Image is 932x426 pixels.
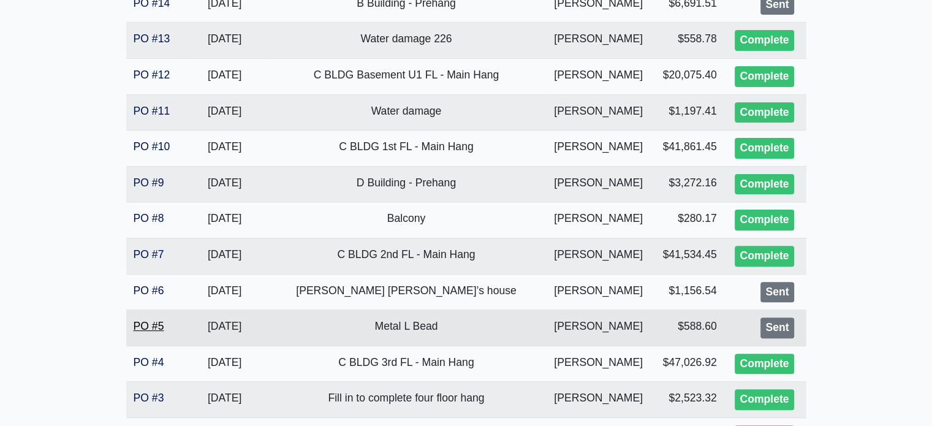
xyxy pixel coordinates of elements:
td: $558.78 [653,23,724,59]
td: $41,534.45 [653,238,724,274]
td: D Building - Prehang [268,166,544,202]
td: $2,523.32 [653,382,724,418]
a: PO #7 [134,248,164,261]
td: Balcony [268,202,544,238]
td: Fill in to complete four floor hang [268,382,544,418]
td: [PERSON_NAME] [545,58,653,94]
td: Metal L Bead [268,310,544,346]
td: $588.60 [653,310,724,346]
div: Complete [735,210,794,230]
td: [PERSON_NAME] [545,238,653,274]
td: [DATE] [181,346,268,382]
td: [PERSON_NAME] [545,166,653,202]
td: [DATE] [181,202,268,238]
div: Complete [735,174,794,195]
td: C BLDG 3rd FL - Main Hang [268,346,544,382]
div: Sent [760,282,794,303]
td: [DATE] [181,94,268,131]
div: Complete [735,246,794,267]
td: $3,272.16 [653,166,724,202]
td: $1,197.41 [653,94,724,131]
td: [PERSON_NAME] [545,23,653,59]
td: [PERSON_NAME] [545,382,653,418]
td: [DATE] [181,382,268,418]
div: Sent [760,318,794,338]
td: [PERSON_NAME] [545,94,653,131]
div: Complete [735,30,794,51]
td: [PERSON_NAME] [PERSON_NAME]’s house [268,274,544,310]
td: $20,075.40 [653,58,724,94]
div: Complete [735,66,794,87]
div: Complete [735,354,794,375]
td: Water damage [268,94,544,131]
td: [PERSON_NAME] [545,202,653,238]
td: C BLDG Basement U1 FL - Main Hang [268,58,544,94]
a: PO #6 [134,284,164,297]
a: PO #5 [134,320,164,332]
td: C BLDG 2nd FL - Main Hang [268,238,544,274]
td: [DATE] [181,23,268,59]
a: PO #8 [134,212,164,224]
td: $47,026.92 [653,346,724,382]
td: [DATE] [181,58,268,94]
td: [DATE] [181,238,268,274]
td: [DATE] [181,274,268,310]
td: [PERSON_NAME] [545,346,653,382]
td: $280.17 [653,202,724,238]
a: PO #11 [134,105,170,117]
td: [PERSON_NAME] [545,131,653,167]
a: PO #3 [134,392,164,404]
div: Complete [735,138,794,159]
a: PO #13 [134,32,170,45]
td: [PERSON_NAME] [545,310,653,346]
a: PO #4 [134,356,164,368]
td: $1,156.54 [653,274,724,310]
div: Complete [735,102,794,123]
td: C BLDG 1st FL - Main Hang [268,131,544,167]
td: [DATE] [181,166,268,202]
a: PO #9 [134,177,164,189]
td: [DATE] [181,131,268,167]
td: Water damage 226 [268,23,544,59]
td: $41,861.45 [653,131,724,167]
a: PO #12 [134,69,170,81]
a: PO #10 [134,140,170,153]
td: [DATE] [181,310,268,346]
div: Complete [735,389,794,410]
td: [PERSON_NAME] [545,274,653,310]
